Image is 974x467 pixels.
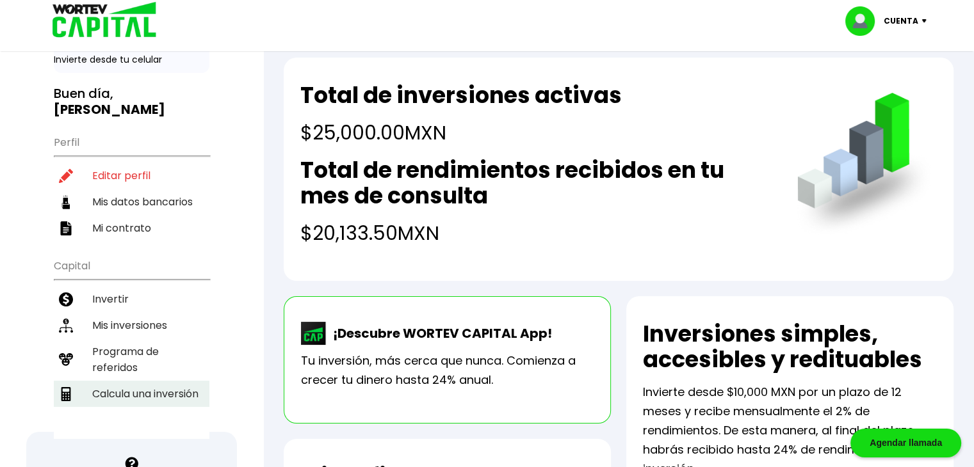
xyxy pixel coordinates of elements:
a: Mis datos bancarios [54,189,209,215]
img: profile-image [845,6,884,36]
img: invertir-icon.b3b967d7.svg [59,292,73,306]
a: Programa de referidos [54,338,209,381]
a: Calcula una inversión [54,381,209,407]
img: wortev-capital-app-icon [301,322,327,345]
h2: Total de rendimientos recibidos en tu mes de consulta [300,157,772,209]
ul: Capital [54,251,209,439]
img: recomiendanos-icon.9b8e9327.svg [59,352,73,367]
img: grafica.516fef24.png [791,93,937,238]
img: inversiones-icon.6695dc30.svg [59,319,73,333]
a: Mi contrato [54,215,209,241]
img: contrato-icon.f2db500c.svg [59,221,73,235]
a: Editar perfil [54,162,209,189]
h4: $20,133.50 MXN [300,219,772,248]
h4: $25,000.00 MXN [300,118,622,147]
a: Invertir [54,286,209,312]
p: Tu inversión, más cerca que nunca. Comienza a crecer tu dinero hasta 24% anual. [301,351,594,390]
div: Agendar llamada [850,429,961,457]
ul: Perfil [54,128,209,241]
p: Invierte desde tu celular [54,53,209,67]
img: editar-icon.952d3147.svg [59,169,73,183]
a: Mis inversiones [54,312,209,338]
img: icon-down [918,19,936,23]
h3: Buen día, [54,86,209,118]
h2: Total de inversiones activas [300,83,622,108]
b: [PERSON_NAME] [54,100,165,118]
h2: Inversiones simples, accesibles y redituables [643,321,937,372]
img: datos-icon.10cf9172.svg [59,195,73,209]
img: calculadora-icon.17d418c4.svg [59,387,73,401]
p: Cuenta [884,12,918,31]
p: ¡Descubre WORTEV CAPITAL App! [327,324,552,343]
